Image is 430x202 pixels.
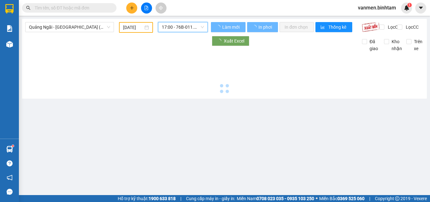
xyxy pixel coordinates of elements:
button: Xuất Excel [212,36,249,46]
button: In phơi [247,22,278,32]
span: ⚪️ [316,197,318,200]
span: loading [216,25,221,29]
span: loading [252,25,257,29]
span: notification [7,175,13,181]
span: Miền Bắc [319,195,365,202]
span: Lọc CC [403,24,420,31]
span: message [7,189,13,195]
strong: 0708 023 035 - 0935 103 250 [257,196,314,201]
input: 13/09/2025 [123,24,143,31]
span: Quảng Ngãi - Sài Gòn (An Sương) [29,22,110,32]
input: Tìm tên, số ĐT hoặc mã đơn [35,4,109,11]
span: copyright [395,196,399,201]
img: 9k= [362,22,380,32]
sup: 1 [12,145,14,147]
span: bar-chart [320,25,326,30]
button: aim [156,3,167,14]
span: Xuất Excel [224,38,244,44]
img: logo-vxr [5,4,14,14]
span: Miền Nam [237,195,314,202]
span: file-add [144,6,149,10]
span: plus [130,6,134,10]
button: Làm mới [211,22,246,32]
span: loading [217,39,224,43]
span: 17:00 - 76B-011.97 [162,22,204,32]
span: In phơi [258,24,273,31]
span: 1 [408,3,410,7]
span: Cung cấp máy in - giấy in: [186,195,235,202]
strong: 1900 633 818 [149,196,176,201]
span: vanmen.binhtam [353,4,401,12]
span: Hỗ trợ kỹ thuật: [118,195,176,202]
span: Làm mới [222,24,240,31]
button: In đơn chọn [280,22,314,32]
img: solution-icon [6,25,13,32]
span: search [26,6,31,10]
span: caret-down [418,5,424,11]
span: Lọc CR [385,24,402,31]
img: icon-new-feature [404,5,410,11]
span: Kho nhận [389,38,405,52]
span: Thống kê [328,24,347,31]
sup: 1 [407,3,412,7]
button: caret-down [415,3,426,14]
img: warehouse-icon [6,146,13,153]
span: aim [159,6,163,10]
img: warehouse-icon [6,41,13,48]
button: bar-chartThống kê [315,22,352,32]
button: file-add [141,3,152,14]
span: Trên xe [411,38,425,52]
button: plus [126,3,137,14]
span: question-circle [7,160,13,166]
strong: 0369 525 060 [337,196,365,201]
span: Đã giao [367,38,381,52]
span: | [369,195,370,202]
